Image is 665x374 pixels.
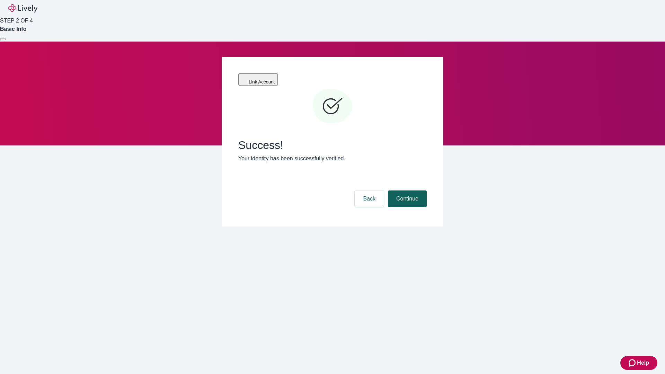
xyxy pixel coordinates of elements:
button: Zendesk support iconHelp [620,356,657,370]
svg: Zendesk support icon [629,359,637,367]
p: Your identity has been successfully verified. [238,154,427,163]
button: Continue [388,190,427,207]
span: Help [637,359,649,367]
button: Link Account [238,73,278,86]
img: Lively [8,4,37,12]
button: Back [355,190,384,207]
span: Success! [238,139,427,152]
svg: Checkmark icon [312,86,353,127]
